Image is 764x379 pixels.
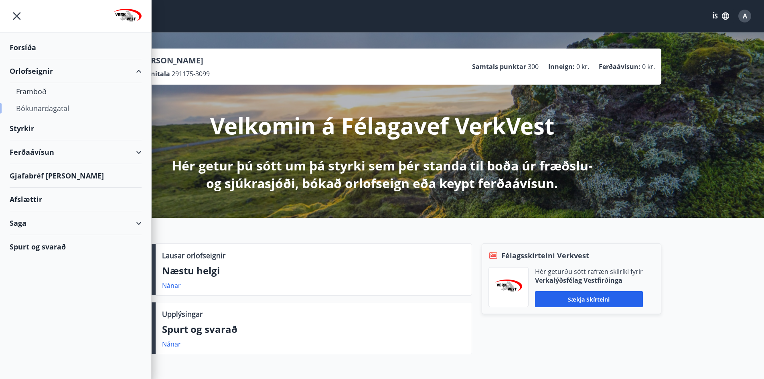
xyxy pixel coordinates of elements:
div: Bókunardagatal [16,100,135,117]
div: Afslættir [10,188,142,211]
img: union_logo [113,9,142,25]
span: 300 [528,62,539,71]
p: Inneign : [548,62,575,71]
div: Forsíða [10,36,142,59]
span: 0 kr. [642,62,655,71]
p: Kennitala [138,69,170,78]
p: [PERSON_NAME] [138,55,210,66]
button: ÍS [708,9,734,23]
button: Sækja skírteini [535,291,643,307]
span: 0 kr. [576,62,589,71]
p: Hér getur þú sótt um þá styrki sem þér standa til boða úr fræðslu- og sjúkrasjóði, bókað orlofsei... [170,157,594,192]
div: Gjafabréf [PERSON_NAME] [10,164,142,188]
p: Samtals punktar [472,62,526,71]
div: Orlofseignir [10,59,142,83]
div: Spurt og svarað [10,235,142,258]
p: Spurt og svarað [162,322,465,336]
div: Saga [10,211,142,235]
div: Styrkir [10,117,142,140]
span: Félagsskírteini Verkvest [501,250,589,261]
img: jihgzMk4dcgjRAW2aMgpbAqQEG7LZi0j9dOLAUvz.png [495,280,522,295]
button: A [735,6,754,26]
a: Nánar [162,281,181,290]
a: Nánar [162,340,181,349]
span: 291175-3099 [172,69,210,78]
div: Framboð [16,83,135,100]
p: Næstu helgi [162,264,465,278]
p: Velkomin á Félagavef VerkVest [210,110,554,141]
span: A [743,12,747,20]
div: Ferðaávísun [10,140,142,164]
p: Verkalýðsfélag Vestfirðinga [535,276,643,285]
p: Lausar orlofseignir [162,250,225,261]
p: Ferðaávísun : [599,62,640,71]
button: menu [10,9,24,23]
p: Hér geturðu sótt rafræn skilríki fyrir [535,267,643,276]
p: Upplýsingar [162,309,203,319]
